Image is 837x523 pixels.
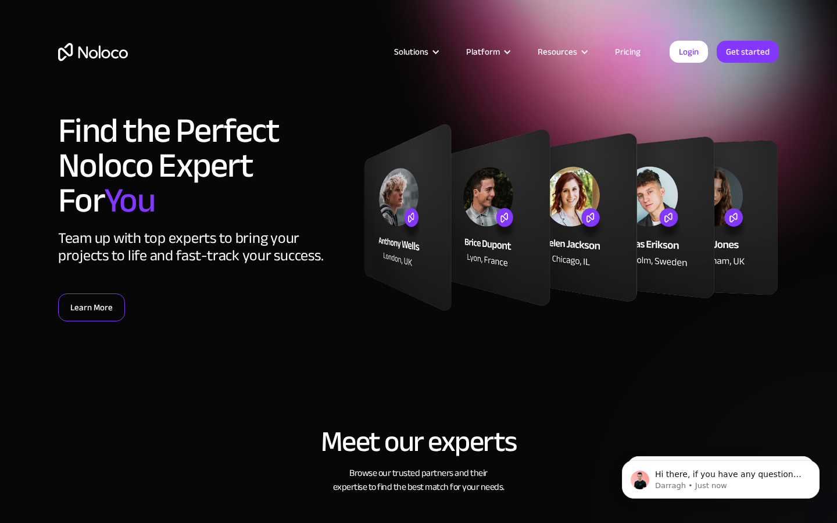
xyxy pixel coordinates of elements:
[58,466,779,494] h3: Browse our trusted partners and their expertise to find the best match for your needs.
[58,43,128,61] a: home
[380,44,452,59] div: Solutions
[58,293,125,321] a: Learn More
[523,44,600,59] div: Resources
[538,44,577,59] div: Resources
[604,436,837,517] iframe: Intercom notifications message
[58,113,352,218] h1: Find the Perfect Noloco Expert For
[600,44,655,59] a: Pricing
[717,41,779,63] a: Get started
[58,426,779,457] h2: Meet our experts
[670,41,708,63] a: Login
[394,44,428,59] div: Solutions
[104,168,155,233] span: You
[466,44,500,59] div: Platform
[452,44,523,59] div: Platform
[58,230,352,264] div: Team up with top experts to bring your projects to life and fast-track your success.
